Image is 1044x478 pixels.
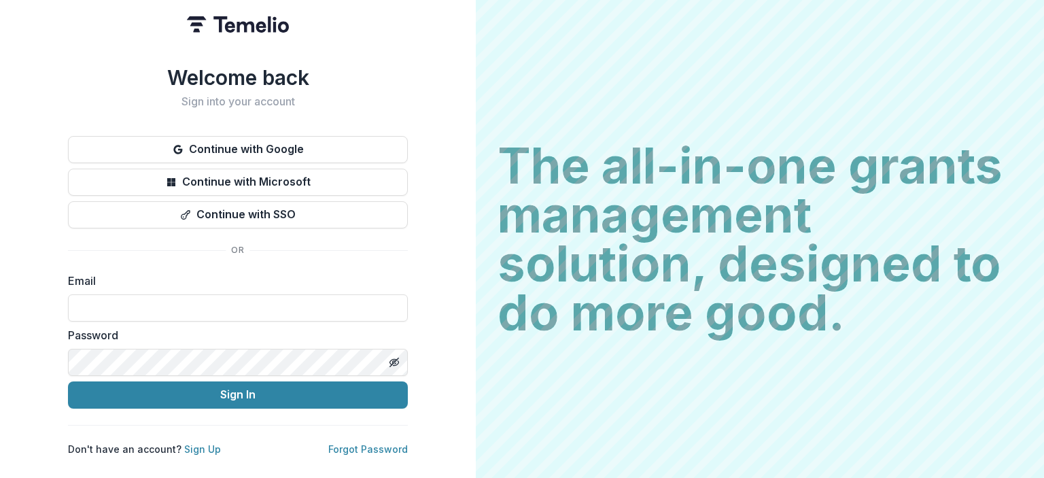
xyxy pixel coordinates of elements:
[68,136,408,163] button: Continue with Google
[68,327,400,343] label: Password
[184,443,221,455] a: Sign Up
[187,16,289,33] img: Temelio
[383,352,405,373] button: Toggle password visibility
[68,381,408,409] button: Sign In
[68,201,408,228] button: Continue with SSO
[68,442,221,456] p: Don't have an account?
[68,65,408,90] h1: Welcome back
[68,95,408,108] h2: Sign into your account
[328,443,408,455] a: Forgot Password
[68,169,408,196] button: Continue with Microsoft
[68,273,400,289] label: Email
